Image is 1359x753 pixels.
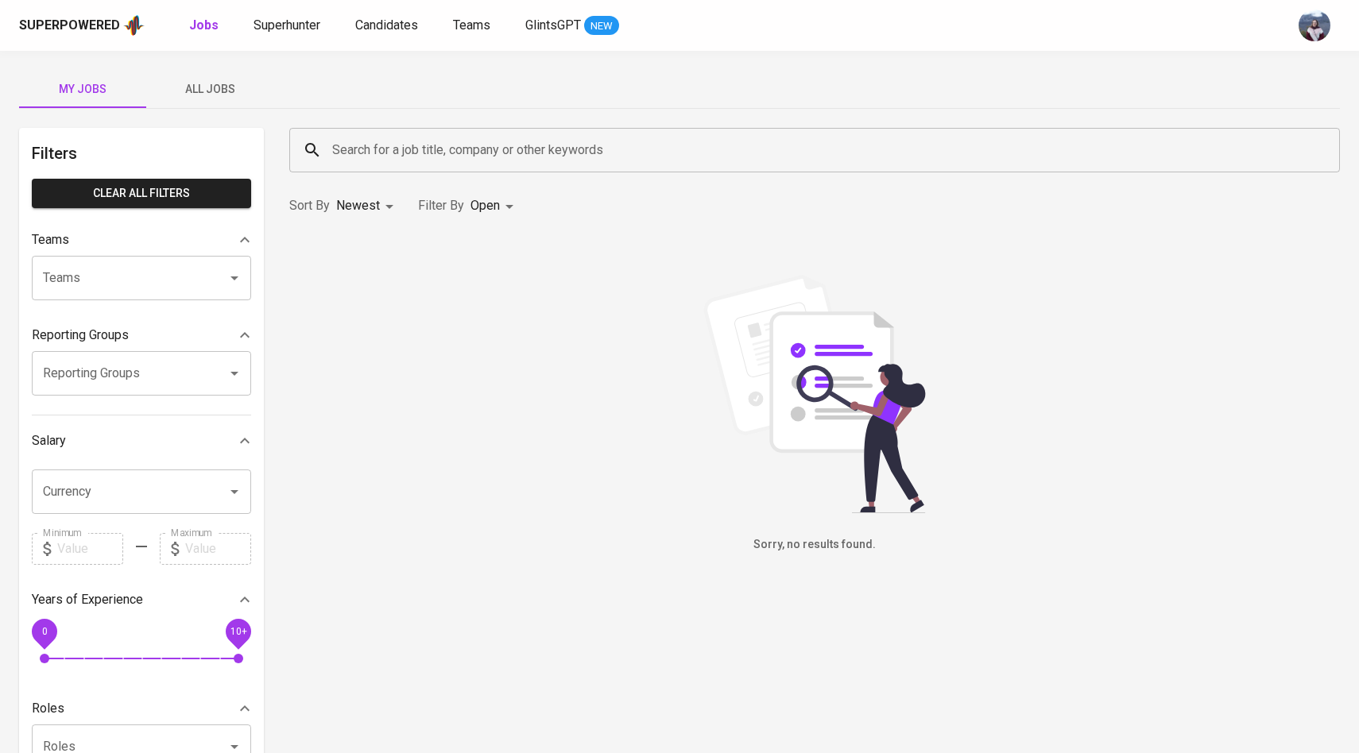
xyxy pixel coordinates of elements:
[695,275,934,513] img: file_searching.svg
[32,590,143,609] p: Years of Experience
[584,18,619,34] span: NEW
[470,191,519,221] div: Open
[1299,10,1330,41] img: christine.raharja@glints.com
[32,693,251,724] div: Roles
[189,17,219,33] b: Jobs
[32,584,251,616] div: Years of Experience
[156,79,264,99] span: All Jobs
[223,267,246,289] button: Open
[289,536,1340,554] h6: Sorry, no results found.
[32,425,251,457] div: Salary
[19,17,120,35] div: Superpowered
[29,79,137,99] span: My Jobs
[336,196,380,215] p: Newest
[32,224,251,256] div: Teams
[418,196,464,215] p: Filter By
[32,431,66,450] p: Salary
[57,533,123,565] input: Value
[19,14,145,37] a: Superpoweredapp logo
[254,16,323,36] a: Superhunter
[32,141,251,166] h6: Filters
[525,16,619,36] a: GlintsGPT NEW
[41,625,47,636] span: 0
[230,625,246,636] span: 10+
[45,183,238,203] span: Clear All filters
[185,533,251,565] input: Value
[254,17,320,33] span: Superhunter
[453,16,494,36] a: Teams
[223,481,246,503] button: Open
[123,14,145,37] img: app logo
[223,362,246,384] button: Open
[32,699,64,718] p: Roles
[336,191,399,221] div: Newest
[32,230,69,249] p: Teams
[355,17,418,33] span: Candidates
[453,17,490,33] span: Teams
[289,196,330,215] p: Sort By
[32,319,251,351] div: Reporting Groups
[355,16,421,36] a: Candidates
[32,326,129,345] p: Reporting Groups
[189,16,222,36] a: Jobs
[470,198,500,213] span: Open
[525,17,581,33] span: GlintsGPT
[32,179,251,208] button: Clear All filters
